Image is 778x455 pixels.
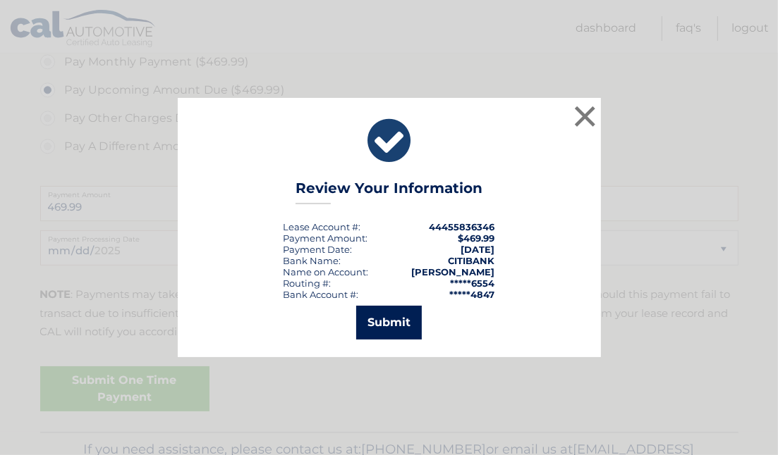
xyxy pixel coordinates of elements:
[571,102,600,130] button: ×
[412,266,495,278] strong: [PERSON_NAME]
[284,255,341,266] div: Bank Name:
[284,278,332,289] div: Routing #:
[430,221,495,232] strong: 44455836346
[449,255,495,266] strong: CITIBANK
[284,289,359,300] div: Bank Account #:
[461,244,495,255] span: [DATE]
[356,306,422,339] button: Submit
[284,232,368,244] div: Payment Amount:
[284,221,361,232] div: Lease Account #:
[284,244,351,255] span: Payment Date
[296,180,482,204] h3: Review Your Information
[284,244,353,255] div: :
[458,232,495,244] span: $469.99
[284,266,369,278] div: Name on Account:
